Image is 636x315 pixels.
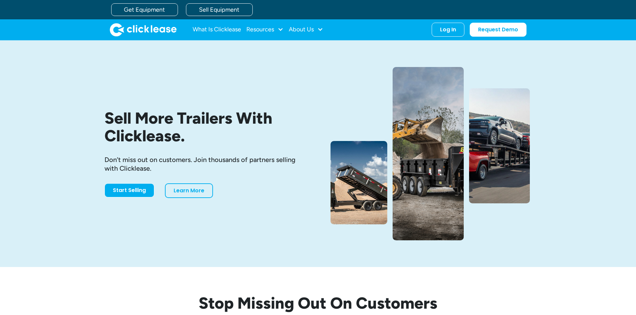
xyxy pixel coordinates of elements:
a: Request Demo [470,23,526,37]
a: Get Equipment [111,3,178,16]
img: Clicklease logo [110,23,177,36]
div: About Us [289,23,323,36]
h1: Sell More Trailers With Clicklease. [104,109,307,145]
div: Log In [440,26,456,33]
a: Start Selling [104,183,154,197]
div: Don’t miss out on customers. Join thousands of partners selling with Clicklease. [104,155,307,173]
div: Resources [246,23,283,36]
a: home [110,23,177,36]
a: What Is Clicklease [193,23,241,36]
a: Sell Equipment [186,3,253,16]
a: Learn More [165,183,213,198]
h2: Stop Missing Out On Customers [104,294,532,313]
